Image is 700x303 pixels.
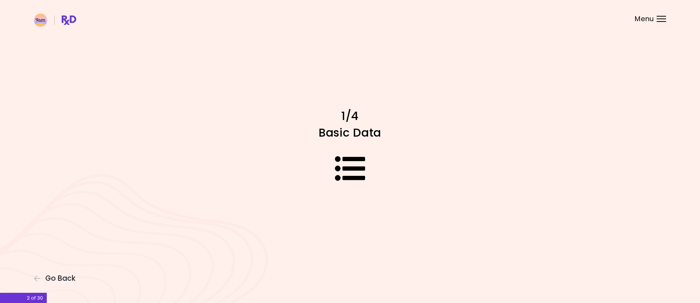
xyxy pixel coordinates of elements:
[218,109,482,123] h1: 1/4
[45,274,75,283] span: Go Back
[34,14,76,27] img: RxDiet
[218,125,482,140] h1: Basic Data
[635,15,654,22] span: Menu
[34,274,79,283] button: Go Back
